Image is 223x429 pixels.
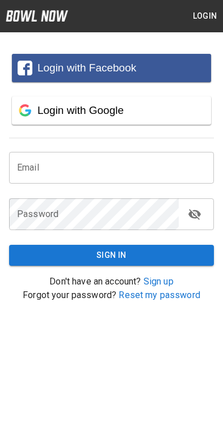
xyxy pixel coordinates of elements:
a: Reset my password [119,290,200,300]
span: Login with Google [37,104,124,116]
button: Sign In [9,245,214,266]
button: toggle password visibility [183,203,206,226]
p: Don't have an account? [9,275,214,288]
button: Login with Facebook [12,54,211,82]
button: Login [187,6,223,27]
p: Forgot your password? [9,288,214,302]
span: Login with Facebook [37,62,136,74]
button: Login with Google [12,96,211,125]
img: logo [6,10,68,22]
a: Sign up [144,276,174,287]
